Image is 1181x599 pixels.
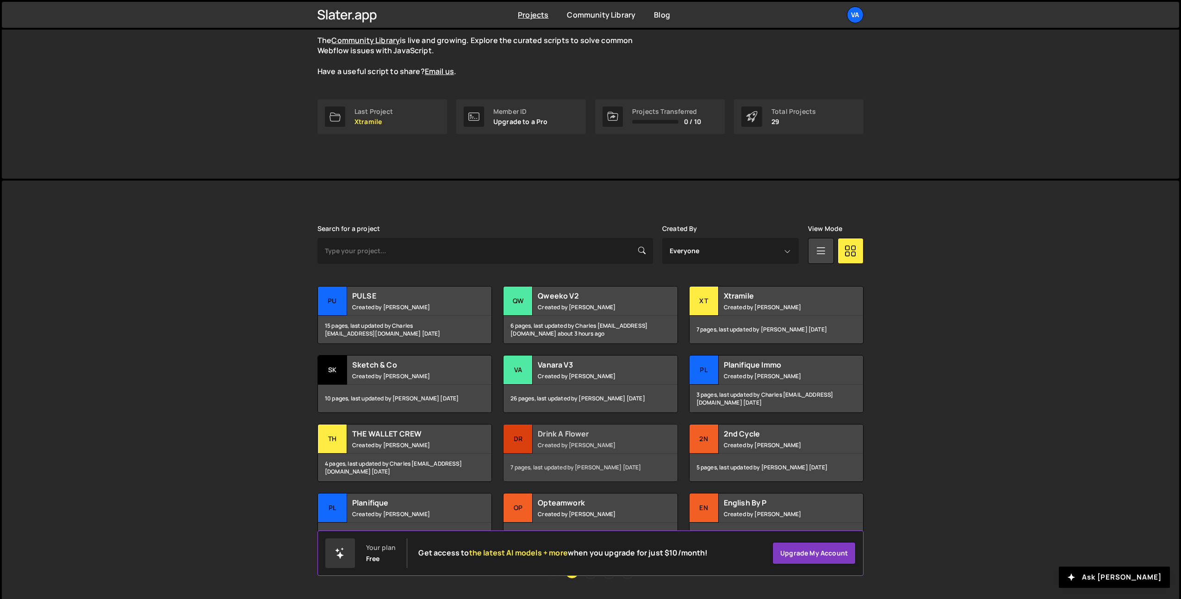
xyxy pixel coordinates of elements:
[352,498,464,508] h2: Planifique
[318,385,491,412] div: 10 pages, last updated by [PERSON_NAME] [DATE]
[662,225,697,232] label: Created By
[771,118,816,125] p: 29
[690,356,719,385] div: Pl
[469,548,568,558] span: the latest AI models + more
[808,225,842,232] label: View Mode
[518,10,548,20] a: Projects
[317,355,492,413] a: Sk Sketch & Co Created by [PERSON_NAME] 10 pages, last updated by [PERSON_NAME] [DATE]
[538,429,649,439] h2: Drink A Flower
[317,35,651,77] p: The is live and growing. Explore the curated scripts to solve common Webflow issues with JavaScri...
[503,424,678,482] a: Dr Drink A Flower Created by [PERSON_NAME] 7 pages, last updated by [PERSON_NAME] [DATE]
[317,424,492,482] a: TH THE WALLET CREW Created by [PERSON_NAME] 4 pages, last updated by Charles [EMAIL_ADDRESS][DOMA...
[538,498,649,508] h2: Opteamwork
[690,454,863,481] div: 5 pages, last updated by [PERSON_NAME] [DATE]
[352,360,464,370] h2: Sketch & Co
[503,385,677,412] div: 26 pages, last updated by [PERSON_NAME] [DATE]
[354,108,393,115] div: Last Project
[771,108,816,115] div: Total Projects
[317,286,492,344] a: PU PULSE Created by [PERSON_NAME] 15 pages, last updated by Charles [EMAIL_ADDRESS][DOMAIN_NAME] ...
[318,287,347,316] div: PU
[352,510,464,518] small: Created by [PERSON_NAME]
[425,66,454,76] a: Email us
[689,286,864,344] a: Xt Xtramile Created by [PERSON_NAME] 7 pages, last updated by [PERSON_NAME] [DATE]
[690,287,719,316] div: Xt
[1059,567,1170,588] button: Ask [PERSON_NAME]
[538,510,649,518] small: Created by [PERSON_NAME]
[772,542,856,564] a: Upgrade my account
[538,360,649,370] h2: Vanara V3
[503,424,533,454] div: Dr
[538,441,649,449] small: Created by [PERSON_NAME]
[352,303,464,311] small: Created by [PERSON_NAME]
[503,356,533,385] div: Va
[503,316,677,343] div: 6 pages, last updated by Charles [EMAIL_ADDRESS][DOMAIN_NAME] about 3 hours ago
[632,108,701,115] div: Projects Transferred
[690,523,863,550] div: 3 pages, last updated by [PERSON_NAME] [DATE]
[724,303,835,311] small: Created by [PERSON_NAME]
[724,372,835,380] small: Created by [PERSON_NAME]
[724,360,835,370] h2: Planifique Immo
[503,286,678,344] a: Qw Qweeko V2 Created by [PERSON_NAME] 6 pages, last updated by Charles [EMAIL_ADDRESS][DOMAIN_NAM...
[318,493,347,523] div: Pl
[503,287,533,316] div: Qw
[318,523,491,550] div: 4 pages, last updated by [PERSON_NAME] [DATE]
[690,385,863,412] div: 3 pages, last updated by Charles [EMAIL_ADDRESS][DOMAIN_NAME] [DATE]
[684,118,701,125] span: 0 / 10
[847,6,864,23] a: Va
[690,316,863,343] div: 7 pages, last updated by [PERSON_NAME] [DATE]
[503,493,533,523] div: Op
[724,498,835,508] h2: English By P
[352,429,464,439] h2: THE WALLET CREW
[317,99,447,134] a: Last Project Xtramile
[318,424,347,454] div: TH
[318,356,347,385] div: Sk
[689,493,864,551] a: En English By P Created by [PERSON_NAME] 3 pages, last updated by [PERSON_NAME] [DATE]
[317,493,492,551] a: Pl Planifique Created by [PERSON_NAME] 4 pages, last updated by [PERSON_NAME] [DATE]
[331,35,400,45] a: Community Library
[352,372,464,380] small: Created by [PERSON_NAME]
[493,118,548,125] p: Upgrade to a Pro
[493,108,548,115] div: Member ID
[724,441,835,449] small: Created by [PERSON_NAME]
[418,549,708,557] h2: Get access to when you upgrade for just $10/month!
[503,523,677,550] div: 11 pages, last updated by [PERSON_NAME] [DATE]
[724,510,835,518] small: Created by [PERSON_NAME]
[354,118,393,125] p: Xtramile
[538,303,649,311] small: Created by [PERSON_NAME]
[352,291,464,301] h2: PULSE
[352,441,464,449] small: Created by [PERSON_NAME]
[724,429,835,439] h2: 2nd Cycle
[503,493,678,551] a: Op Opteamwork Created by [PERSON_NAME] 11 pages, last updated by [PERSON_NAME] [DATE]
[503,454,677,481] div: 7 pages, last updated by [PERSON_NAME] [DATE]
[689,424,864,482] a: 2n 2nd Cycle Created by [PERSON_NAME] 5 pages, last updated by [PERSON_NAME] [DATE]
[318,454,491,481] div: 4 pages, last updated by Charles [EMAIL_ADDRESS][DOMAIN_NAME] [DATE]
[503,355,678,413] a: Va Vanara V3 Created by [PERSON_NAME] 26 pages, last updated by [PERSON_NAME] [DATE]
[317,238,653,264] input: Type your project...
[690,424,719,454] div: 2n
[366,555,380,562] div: Free
[538,291,649,301] h2: Qweeko V2
[366,544,396,551] div: Your plan
[690,493,719,523] div: En
[689,355,864,413] a: Pl Planifique Immo Created by [PERSON_NAME] 3 pages, last updated by Charles [EMAIL_ADDRESS][DOMA...
[724,291,835,301] h2: Xtramile
[538,372,649,380] small: Created by [PERSON_NAME]
[318,316,491,343] div: 15 pages, last updated by Charles [EMAIL_ADDRESS][DOMAIN_NAME] [DATE]
[317,225,380,232] label: Search for a project
[567,10,635,20] a: Community Library
[654,10,670,20] a: Blog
